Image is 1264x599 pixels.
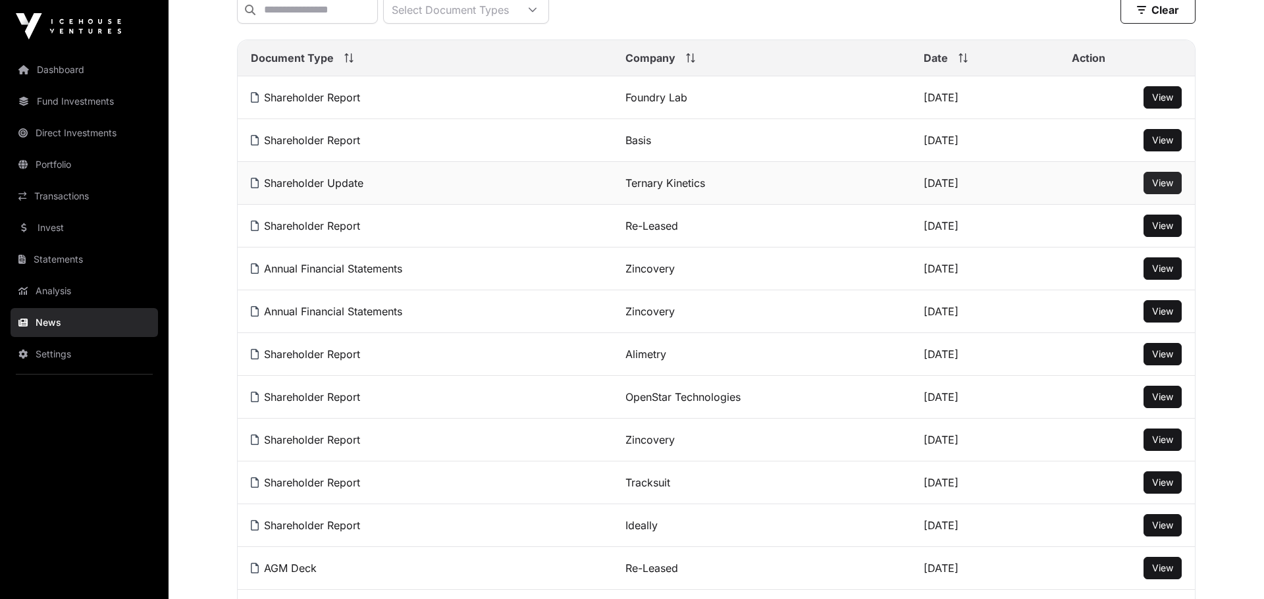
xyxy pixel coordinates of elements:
[1144,172,1182,194] button: View
[625,433,675,446] a: Zincovery
[1152,390,1173,404] a: View
[11,87,158,116] a: Fund Investments
[251,219,360,232] a: Shareholder Report
[1152,433,1173,446] a: View
[1152,263,1173,274] span: View
[625,476,670,489] a: Tracksuit
[625,134,651,147] a: Basis
[910,290,1059,333] td: [DATE]
[1152,305,1173,317] span: View
[1144,215,1182,237] button: View
[1152,262,1173,275] a: View
[11,182,158,211] a: Transactions
[625,50,675,66] span: Company
[1152,476,1173,489] a: View
[16,13,121,39] img: Icehouse Ventures Logo
[11,245,158,274] a: Statements
[251,262,402,275] a: Annual Financial Statements
[910,547,1059,590] td: [DATE]
[1072,50,1105,66] span: Action
[910,419,1059,461] td: [DATE]
[251,50,334,66] span: Document Type
[251,176,363,190] a: Shareholder Update
[910,333,1059,376] td: [DATE]
[251,91,360,104] a: Shareholder Report
[910,461,1059,504] td: [DATE]
[1152,519,1173,531] span: View
[1144,471,1182,494] button: View
[625,262,675,275] a: Zincovery
[625,390,741,404] a: OpenStar Technologies
[1152,177,1173,188] span: View
[11,276,158,305] a: Analysis
[1152,134,1173,145] span: View
[625,91,687,104] a: Foundry Lab
[11,340,158,369] a: Settings
[1152,391,1173,402] span: View
[625,305,675,318] a: Zincovery
[625,176,705,190] a: Ternary Kinetics
[1152,434,1173,445] span: View
[910,76,1059,119] td: [DATE]
[625,561,678,575] a: Re-Leased
[1152,176,1173,190] a: View
[251,561,317,575] a: AGM Deck
[1152,348,1173,359] span: View
[1152,219,1173,232] a: View
[924,50,948,66] span: Date
[251,134,360,147] a: Shareholder Report
[11,118,158,147] a: Direct Investments
[1144,129,1182,151] button: View
[1152,561,1173,575] a: View
[910,119,1059,162] td: [DATE]
[11,55,158,84] a: Dashboard
[910,376,1059,419] td: [DATE]
[251,390,360,404] a: Shareholder Report
[11,213,158,242] a: Invest
[910,162,1059,205] td: [DATE]
[251,433,360,446] a: Shareholder Report
[1152,305,1173,318] a: View
[910,205,1059,247] td: [DATE]
[251,348,360,361] a: Shareholder Report
[910,504,1059,547] td: [DATE]
[625,219,678,232] a: Re-Leased
[1144,257,1182,280] button: View
[1152,220,1173,231] span: View
[251,305,402,318] a: Annual Financial Statements
[1152,348,1173,361] a: View
[1152,562,1173,573] span: View
[1144,557,1182,579] button: View
[1144,386,1182,408] button: View
[1144,86,1182,109] button: View
[1152,519,1173,532] a: View
[1144,300,1182,323] button: View
[1152,91,1173,103] span: View
[1198,536,1264,599] iframe: Chat Widget
[1152,134,1173,147] a: View
[11,150,158,179] a: Portfolio
[625,348,666,361] a: Alimetry
[1152,91,1173,104] a: View
[251,519,360,532] a: Shareholder Report
[625,519,658,532] a: Ideally
[910,247,1059,290] td: [DATE]
[1152,477,1173,488] span: View
[1144,429,1182,451] button: View
[1144,343,1182,365] button: View
[251,476,360,489] a: Shareholder Report
[11,308,158,337] a: News
[1144,514,1182,536] button: View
